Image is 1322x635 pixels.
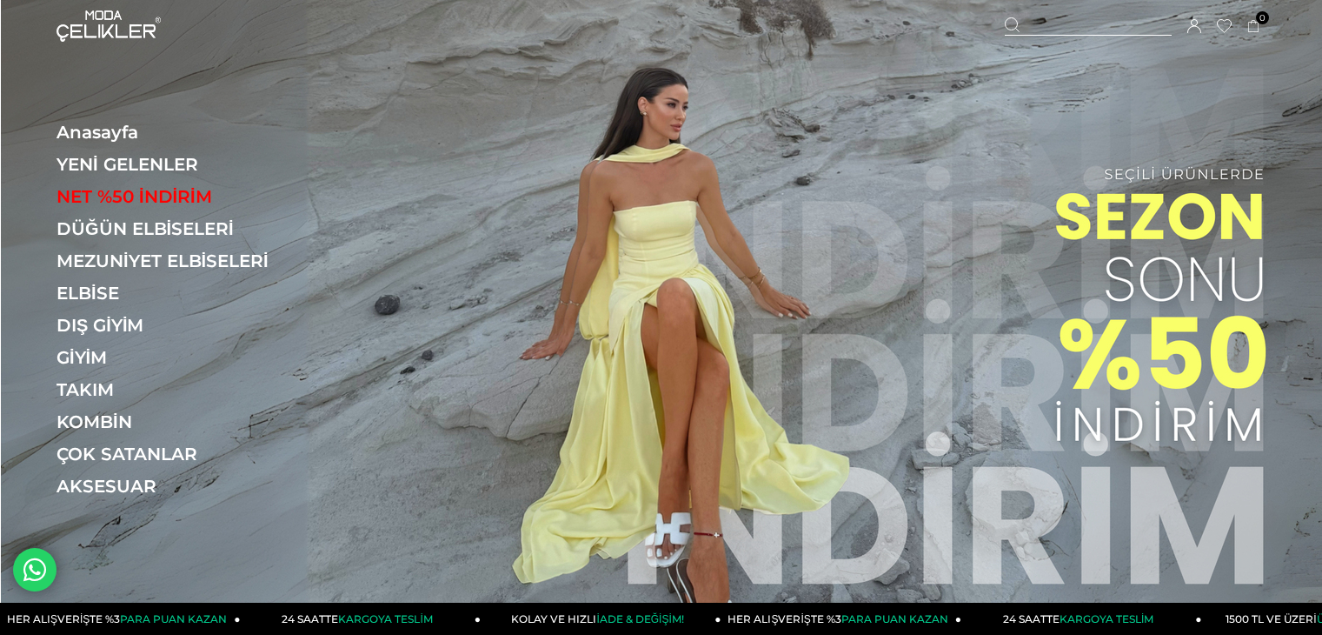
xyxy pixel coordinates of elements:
a: AKSESUAR [56,476,296,497]
a: MEZUNİYET ELBİSELERİ [56,251,296,271]
a: HER ALIŞVERİŞTE %3PARA PUAN KAZAN [721,603,962,635]
span: PARA PUAN KAZAN [120,612,227,625]
a: DÜĞÜN ELBİSELERİ [56,218,296,239]
a: 24 SAATTEKARGOYA TESLİM [241,603,482,635]
span: 0 [1256,11,1269,24]
a: ÇOK SATANLAR [56,444,296,465]
span: İADE & DEĞİŞİM! [596,612,683,625]
a: KOLAY VE HIZLIİADE & DEĞİŞİM! [481,603,721,635]
span: KARGOYA TESLİM [1060,612,1153,625]
a: 0 [1247,20,1260,33]
a: ELBİSE [56,283,296,304]
a: NET %50 İNDİRİM [56,186,296,207]
a: KOMBİN [56,411,296,432]
a: 24 SAATTEKARGOYA TESLİM [961,603,1202,635]
img: logo [56,10,161,42]
a: GİYİM [56,347,296,368]
span: PARA PUAN KAZAN [841,612,948,625]
a: TAKIM [56,379,296,400]
a: DIŞ GİYİM [56,315,296,336]
a: YENİ GELENLER [56,154,296,175]
a: Anasayfa [56,122,296,143]
span: KARGOYA TESLİM [338,612,432,625]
